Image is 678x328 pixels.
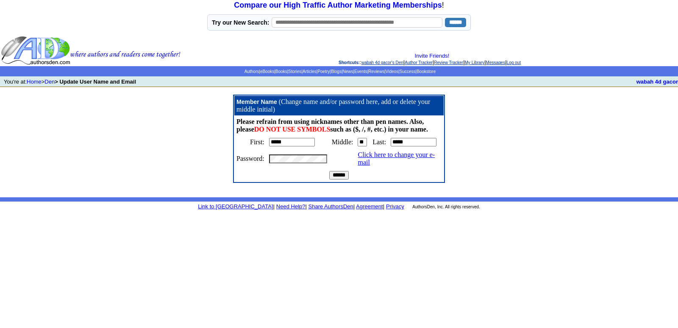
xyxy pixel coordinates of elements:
[386,69,398,74] a: Videos
[245,69,259,74] a: Authors
[27,78,42,85] a: Home
[234,1,442,9] a: Compare our High Traffic Author Marketing Memberships
[486,60,506,65] a: Messages
[236,98,430,113] font: (Change name and/or password here, add or delete your middle initial)
[273,203,274,210] font: |
[353,203,355,210] font: |
[1,36,181,65] img: header_logo2.gif
[356,203,383,210] a: Agreement
[234,136,267,149] td: First:
[260,69,274,74] a: eBooks
[405,60,433,65] a: Author Tracker
[234,149,267,168] td: Password:
[288,69,301,74] a: Stories
[198,203,273,210] a: Link to [GEOGRAPHIC_DATA]
[308,203,353,210] a: Share AuthorsDen
[400,69,416,74] a: Success
[331,69,342,74] a: Blogs
[254,126,331,133] font: DO NOT USE SYMBOLS
[4,78,136,85] font: You're at: >
[636,78,678,85] a: wabah 4d gacor
[417,69,436,74] a: Bookstore
[372,138,386,146] p: Last:
[386,203,404,210] a: Privacy
[465,60,485,65] a: My Library
[276,203,306,210] a: Need Help?
[182,53,677,65] div: : | | | | |
[415,53,450,59] a: Invite Friends!
[358,151,435,166] a: Click here to change your e-mail
[434,60,463,65] a: Review Tracker
[317,69,330,74] a: Poetry
[55,78,136,85] b: > Update User Name and Email
[236,98,277,105] span: Member Name
[507,60,521,65] a: Log out
[330,136,356,149] td: Middle:
[361,60,403,65] a: wabah 4d gacor's Den
[275,69,287,74] a: Books
[355,203,384,210] font: |
[234,1,444,9] font: !
[303,69,317,74] a: Articles
[412,205,480,209] font: AuthorsDen, Inc. All rights reserved.
[343,69,353,74] a: News
[354,69,367,74] a: Events
[305,203,306,210] font: |
[212,19,269,26] label: Try our New Search:
[236,118,428,133] strong: Please refrain from using nicknames other than pen names. Also, please such as ($, /, #, etc.) in...
[44,78,55,85] a: Den
[339,60,360,65] span: Shortcuts:
[368,69,384,74] a: Reviews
